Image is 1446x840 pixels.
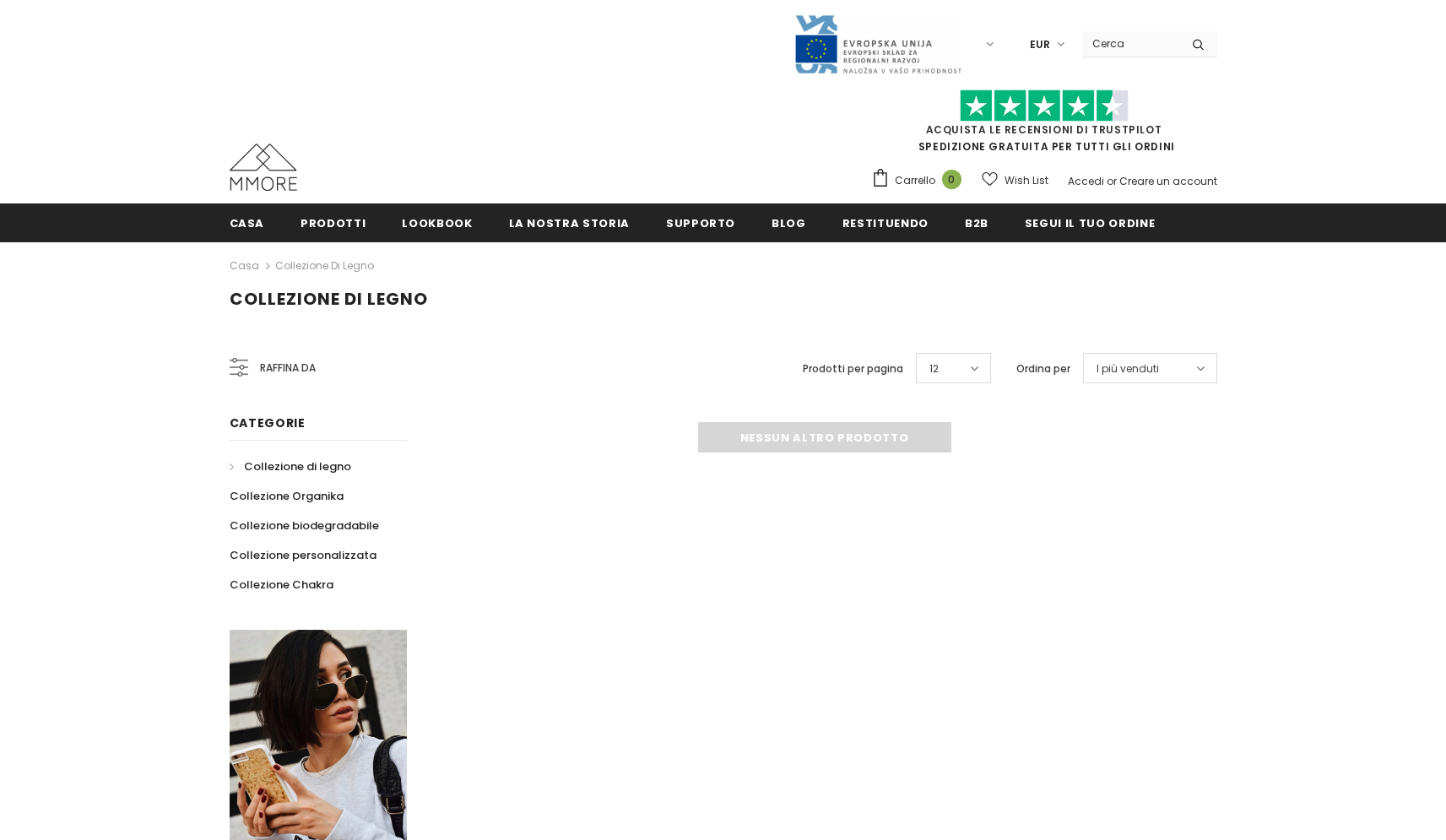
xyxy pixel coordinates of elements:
span: Carrello [895,172,935,189]
span: supporto [666,215,735,231]
span: Restituendo [842,215,929,231]
span: I più venduti [1097,360,1159,377]
a: Segui il tuo ordine [1025,203,1155,241]
a: Wish List [982,165,1048,195]
img: Javni Razpis [793,14,962,75]
span: SPEDIZIONE GRATUITA PER TUTTI GLI ORDINI [871,97,1217,154]
span: Collezione Chakra [230,577,333,593]
img: Fidati di Pilot Stars [960,89,1129,122]
span: Blog [772,215,806,231]
label: Ordina per [1016,360,1070,377]
a: B2B [965,203,988,241]
a: Collezione di legno [275,258,374,273]
a: Acquista le recensioni di TrustPilot [926,122,1162,137]
a: Collezione biodegradabile [230,511,379,540]
span: or [1107,174,1117,188]
a: Creare un account [1119,174,1217,188]
span: Collezione di legno [244,458,351,474]
span: Raffina da [260,359,316,377]
span: Segui il tuo ordine [1025,215,1155,231]
a: Carrello 0 [871,168,970,193]
a: Javni Razpis [793,36,962,51]
a: Blog [772,203,806,241]
a: Prodotti [301,203,366,241]
span: Lookbook [402,215,472,231]
span: EUR [1030,36,1050,53]
span: 0 [942,170,961,189]
img: Casi MMORE [230,144,297,191]
a: Casa [230,256,259,276]
input: Search Site [1082,31,1179,56]
span: Collezione Organika [230,488,344,504]
a: Accedi [1068,174,1104,188]
span: Wish List [1005,172,1048,189]
a: Collezione Chakra [230,570,333,599]
span: Casa [230,215,265,231]
a: Collezione personalizzata [230,540,376,570]
a: supporto [666,203,735,241]
span: Categorie [230,415,306,431]
span: 12 [929,360,939,377]
span: Collezione di legno [230,287,428,311]
a: La nostra storia [509,203,630,241]
a: Casa [230,203,265,241]
a: Lookbook [402,203,472,241]
span: Collezione biodegradabile [230,518,379,534]
a: Collezione Organika [230,481,344,511]
span: B2B [965,215,988,231]
a: Collezione di legno [230,452,351,481]
span: Prodotti [301,215,366,231]
label: Prodotti per pagina [803,360,903,377]
a: Restituendo [842,203,929,241]
span: Collezione personalizzata [230,547,376,563]
span: La nostra storia [509,215,630,231]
